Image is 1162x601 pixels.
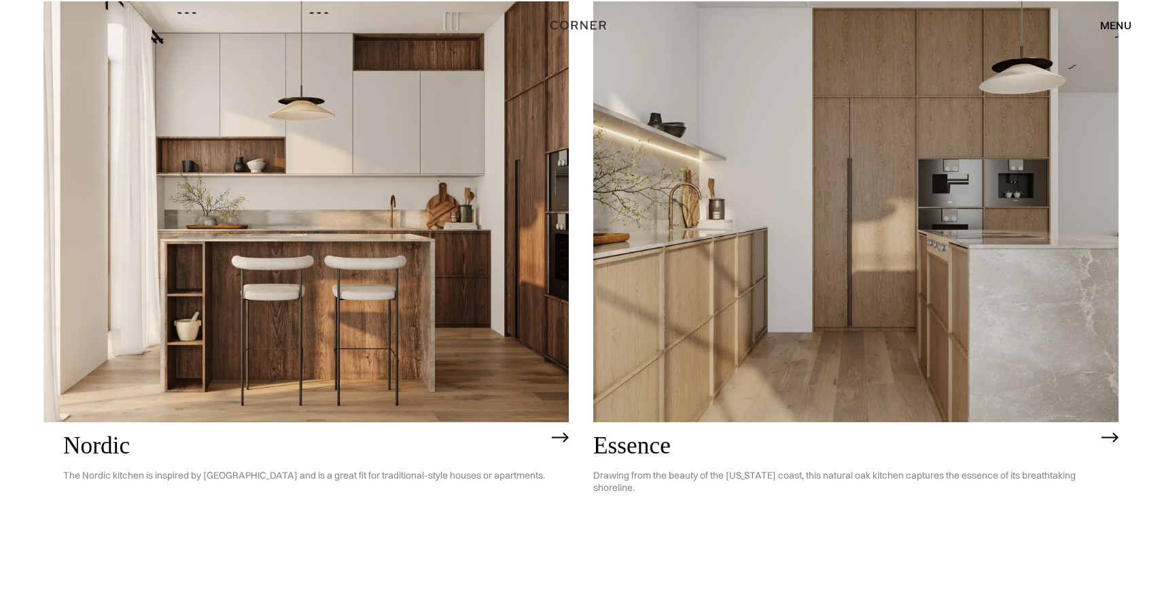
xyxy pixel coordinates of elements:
h2: Essence [593,432,1095,459]
a: home [536,16,627,34]
h2: Nordic [63,432,545,459]
p: Drawing from the beauty of the [US_STATE] coast, this natural oak kitchen captures the essence of... [593,459,1095,505]
p: The Nordic kitchen is inspired by [GEOGRAPHIC_DATA] and is a great fit for traditional-style hous... [63,459,545,492]
div: menu [1087,14,1131,37]
a: EssenceDrawing from the beauty of the [US_STATE] coast, this natural oak kitchen captures the ess... [593,1,1119,589]
div: menu [1100,20,1131,31]
a: NordicThe Nordic kitchen is inspired by [GEOGRAPHIC_DATA] and is a great fit for traditional-styl... [43,1,569,577]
